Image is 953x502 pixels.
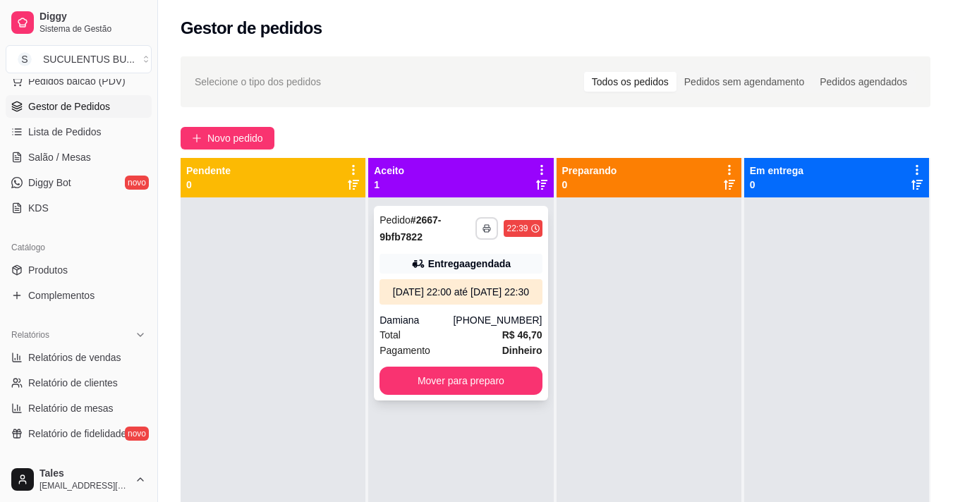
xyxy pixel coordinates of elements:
[6,197,152,219] a: KDS
[28,176,71,190] span: Diggy Bot
[181,127,274,149] button: Novo pedido
[562,164,617,178] p: Preparando
[28,401,114,415] span: Relatório de mesas
[28,150,91,164] span: Salão / Mesas
[28,288,95,302] span: Complementos
[28,125,102,139] span: Lista de Pedidos
[502,329,542,341] strong: R$ 46,70
[28,376,118,390] span: Relatório de clientes
[40,11,146,23] span: Diggy
[6,284,152,307] a: Complementos
[40,23,146,35] span: Sistema de Gestão
[6,236,152,259] div: Catálogo
[812,72,915,92] div: Pedidos agendados
[28,427,126,441] span: Relatório de fidelidade
[28,99,110,114] span: Gestor de Pedidos
[6,422,152,445] a: Relatório de fidelidadenovo
[380,214,411,226] span: Pedido
[6,45,152,73] button: Select a team
[28,74,126,88] span: Pedidos balcão (PDV)
[676,72,812,92] div: Pedidos sem agendamento
[562,178,617,192] p: 0
[453,313,542,327] div: [PHONE_NUMBER]
[6,397,152,420] a: Relatório de mesas
[6,146,152,169] a: Salão / Mesas
[18,52,32,66] span: S
[6,346,152,369] a: Relatórios de vendas
[380,343,430,358] span: Pagamento
[380,313,453,327] div: Damiana
[6,95,152,118] a: Gestor de Pedidos
[192,133,202,143] span: plus
[428,257,511,271] div: Entrega agendada
[207,130,263,146] span: Novo pedido
[380,327,401,343] span: Total
[186,164,231,178] p: Pendente
[181,17,322,39] h2: Gestor de pedidos
[6,463,152,496] button: Tales[EMAIL_ADDRESS][DOMAIN_NAME]
[380,214,441,243] strong: # 2667-9bfb7822
[6,6,152,39] a: DiggySistema de Gestão
[43,52,135,66] div: SUCULENTUS BU ...
[6,171,152,194] a: Diggy Botnovo
[380,367,542,395] button: Mover para preparo
[502,345,542,356] strong: Dinheiro
[28,201,49,215] span: KDS
[584,72,676,92] div: Todos os pedidos
[750,178,803,192] p: 0
[40,467,129,480] span: Tales
[28,350,121,365] span: Relatórios de vendas
[28,263,68,277] span: Produtos
[6,372,152,394] a: Relatório de clientes
[506,223,528,234] div: 22:39
[11,329,49,341] span: Relatórios
[374,164,404,178] p: Aceito
[186,178,231,192] p: 0
[195,74,321,90] span: Selecione o tipo dos pedidos
[374,178,404,192] p: 1
[6,70,152,92] button: Pedidos balcão (PDV)
[750,164,803,178] p: Em entrega
[385,285,536,299] div: [DATE] 22:00 até [DATE] 22:30
[40,480,129,491] span: [EMAIL_ADDRESS][DOMAIN_NAME]
[6,121,152,143] a: Lista de Pedidos
[6,259,152,281] a: Produtos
